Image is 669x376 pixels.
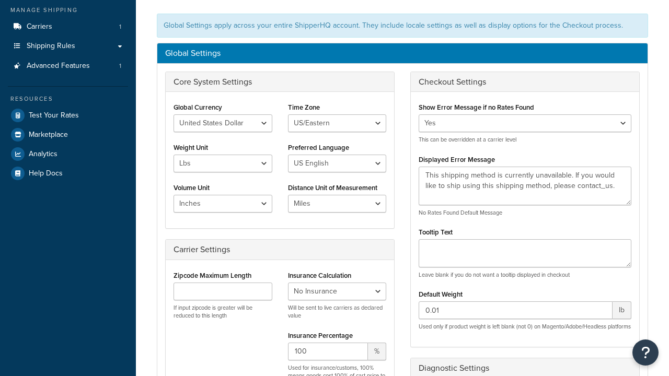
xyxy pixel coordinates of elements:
[288,304,387,320] p: Will be sent to live carriers as declared value
[419,77,631,87] h3: Checkout Settings
[288,144,349,151] label: Preferred Language
[8,56,128,76] li: Advanced Features
[27,42,75,51] span: Shipping Rules
[29,111,79,120] span: Test Your Rates
[419,228,453,236] label: Tooltip Text
[174,77,386,87] h3: Core System Settings
[174,144,208,151] label: Weight Unit
[8,56,128,76] a: Advanced Features 1
[174,103,222,111] label: Global Currency
[174,304,272,320] p: If input zipcode is greater will be reduced to this length
[8,145,128,163] a: Analytics
[288,332,353,339] label: Insurance Percentage
[8,6,128,15] div: Manage Shipping
[174,272,251,279] label: Zipcode Maximum Length
[632,339,659,366] button: Open Resource Center
[119,22,121,31] span: 1
[419,167,631,205] textarea: This shipping method is currently unavailable. If you would like to ship using this shipping meth...
[613,301,631,319] span: lb
[8,17,128,37] a: Carriers 1
[8,106,128,125] a: Test Your Rates
[27,22,52,31] span: Carriers
[419,209,631,217] p: No Rates Found Default Message
[288,272,351,279] label: Insurance Calculation
[29,131,68,139] span: Marketplace
[419,363,631,373] h3: Diagnostic Settings
[174,245,386,254] h3: Carrier Settings
[119,62,121,70] span: 1
[419,136,631,144] p: This can be overridden at a carrier level
[419,271,631,279] p: Leave blank if you do not want a tooltip displayed in checkout
[174,184,210,192] label: Volume Unit
[8,95,128,103] div: Resources
[8,125,128,144] a: Marketplace
[27,62,90,70] span: Advanced Features
[29,150,57,159] span: Analytics
[8,164,128,183] a: Help Docs
[419,290,463,298] label: Default Weight
[8,37,128,56] a: Shipping Rules
[419,156,495,163] label: Displayed Error Message
[165,49,640,58] h3: Global Settings
[419,323,631,331] p: Used only if product weight is left blank (not 0) on Magento/Adobe/Headless platforms
[157,14,648,38] div: Global Settings apply across your entire ShipperHQ account. They include locale settings as well ...
[288,103,320,111] label: Time Zone
[29,169,63,178] span: Help Docs
[288,184,377,192] label: Distance Unit of Measurement
[419,103,534,111] label: Show Error Message if no Rates Found
[368,343,386,360] span: %
[8,17,128,37] li: Carriers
